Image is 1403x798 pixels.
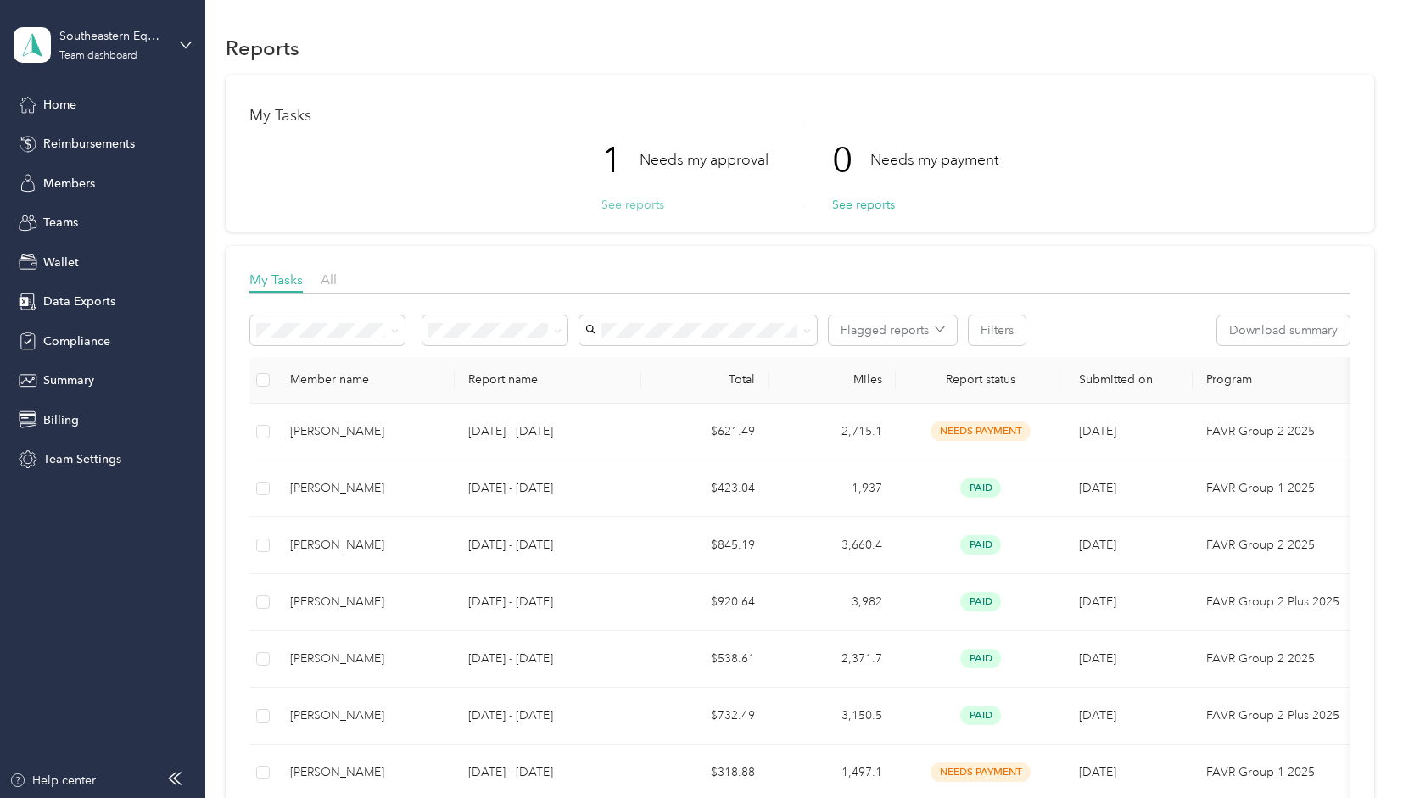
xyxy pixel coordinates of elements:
[1206,650,1391,668] p: FAVR Group 2 2025
[43,214,78,232] span: Teams
[59,51,137,61] div: Team dashboard
[1065,357,1193,404] th: Submitted on
[1079,708,1116,723] span: [DATE]
[321,271,337,287] span: All
[1079,538,1116,552] span: [DATE]
[601,196,664,214] button: See reports
[468,536,628,555] p: [DATE] - [DATE]
[641,460,769,517] td: $423.04
[769,574,896,631] td: 3,982
[1206,763,1391,782] p: FAVR Group 1 2025
[249,107,1350,125] h1: My Tasks
[832,196,895,214] button: See reports
[960,478,1001,498] span: paid
[455,357,641,404] th: Report name
[290,536,441,555] div: [PERSON_NAME]
[43,254,79,271] span: Wallet
[290,650,441,668] div: [PERSON_NAME]
[290,479,441,498] div: [PERSON_NAME]
[43,371,94,389] span: Summary
[1206,706,1391,725] p: FAVR Group 2 Plus 2025
[1079,481,1116,495] span: [DATE]
[468,479,628,498] p: [DATE] - [DATE]
[1079,765,1116,779] span: [DATE]
[1206,479,1391,498] p: FAVR Group 1 2025
[969,315,1026,345] button: Filters
[782,372,882,387] div: Miles
[468,706,628,725] p: [DATE] - [DATE]
[1079,651,1116,666] span: [DATE]
[468,422,628,441] p: [DATE] - [DATE]
[769,517,896,574] td: 3,660.4
[43,450,121,468] span: Team Settings
[43,96,76,114] span: Home
[640,149,769,170] p: Needs my approval
[832,125,870,196] p: 0
[290,593,441,611] div: [PERSON_NAME]
[960,535,1001,555] span: paid
[829,315,957,345] button: Flagged reports
[43,293,115,310] span: Data Exports
[1079,424,1116,438] span: [DATE]
[43,332,110,350] span: Compliance
[641,688,769,745] td: $732.49
[1206,536,1391,555] p: FAVR Group 2 2025
[290,372,441,387] div: Member name
[43,135,135,153] span: Reimbursements
[769,688,896,745] td: 3,150.5
[43,175,95,193] span: Members
[870,149,998,170] p: Needs my payment
[960,649,1001,668] span: paid
[655,372,755,387] div: Total
[249,271,303,287] span: My Tasks
[468,650,628,668] p: [DATE] - [DATE]
[59,27,165,45] div: Southeastern Equipment
[277,357,455,404] th: Member name
[909,372,1052,387] span: Report status
[769,460,896,517] td: 1,937
[468,593,628,611] p: [DATE] - [DATE]
[641,517,769,574] td: $845.19
[290,422,441,441] div: [PERSON_NAME]
[960,706,1001,725] span: paid
[1308,703,1403,798] iframe: Everlance-gr Chat Button Frame
[1206,593,1391,611] p: FAVR Group 2 Plus 2025
[931,762,1031,782] span: needs payment
[9,772,96,790] button: Help center
[641,631,769,688] td: $538.61
[641,404,769,460] td: $621.49
[1206,422,1391,441] p: FAVR Group 2 2025
[641,574,769,631] td: $920.64
[769,631,896,688] td: 2,371.7
[468,763,628,782] p: [DATE] - [DATE]
[769,404,896,460] td: 2,715.1
[290,706,441,725] div: [PERSON_NAME]
[1079,594,1116,609] span: [DATE]
[1217,315,1350,345] button: Download summary
[290,763,441,782] div: [PERSON_NAME]
[960,592,1001,611] span: paid
[601,125,640,196] p: 1
[43,411,79,429] span: Billing
[226,39,299,57] h1: Reports
[931,421,1031,441] span: needs payment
